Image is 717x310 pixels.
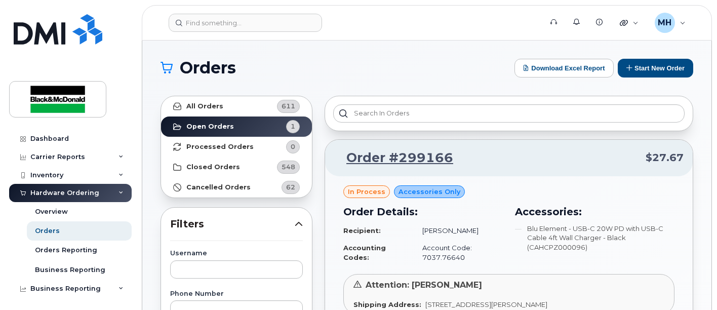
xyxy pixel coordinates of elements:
[161,157,312,177] a: Closed Orders548
[170,250,303,257] label: Username
[161,117,312,137] a: Open Orders1
[186,143,254,151] strong: Processed Orders
[334,149,453,167] a: Order #299166
[170,291,303,297] label: Phone Number
[348,187,385,197] span: in process
[515,224,674,252] li: Blu Element - USB-C 20W PD with USB-C Cable 4ft Wall Charger - Black (CAHCPZ000096)
[343,244,386,261] strong: Accounting Codes:
[286,182,295,192] span: 62
[161,96,312,117] a: All Orders611
[282,162,295,172] span: 548
[282,101,295,111] span: 611
[413,222,503,240] td: [PERSON_NAME]
[161,177,312,198] a: Cancelled Orders62
[170,217,295,231] span: Filters
[180,60,236,75] span: Orders
[353,300,421,308] strong: Shipping Address:
[291,142,295,151] span: 0
[413,239,503,266] td: Account Code: 7037.76640
[515,204,674,219] h3: Accessories:
[646,150,684,165] span: $27.67
[514,59,614,77] button: Download Excel Report
[366,280,482,290] span: Attention: [PERSON_NAME]
[186,163,240,171] strong: Closed Orders
[343,226,381,235] strong: Recipient:
[186,123,234,131] strong: Open Orders
[618,59,693,77] button: Start New Order
[399,187,460,197] span: Accessories Only
[333,104,685,123] input: Search in orders
[161,137,312,157] a: Processed Orders0
[186,102,223,110] strong: All Orders
[291,122,295,131] span: 1
[343,204,503,219] h3: Order Details:
[186,183,251,191] strong: Cancelled Orders
[425,300,547,308] span: [STREET_ADDRESS][PERSON_NAME]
